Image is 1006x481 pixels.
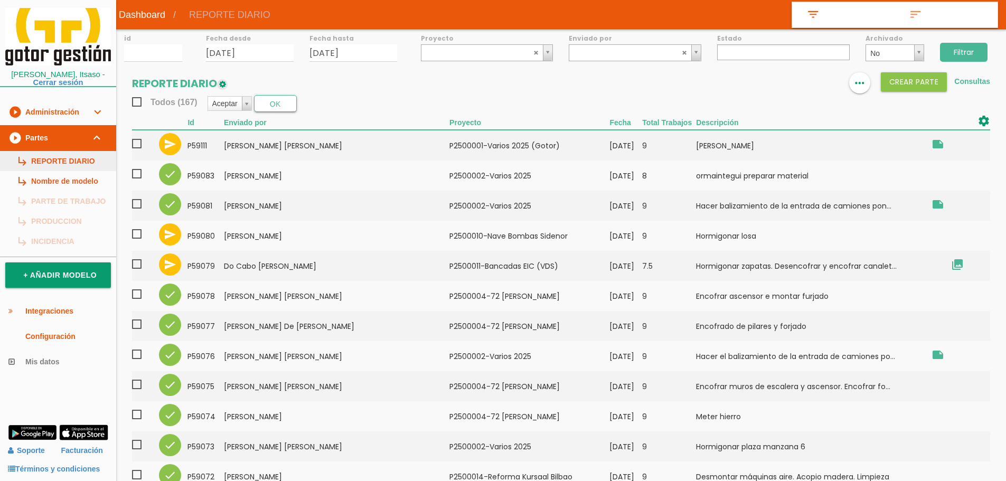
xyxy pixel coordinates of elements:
[449,281,609,311] td: P2500004-72 [PERSON_NAME]
[717,34,850,43] label: Estado
[187,161,223,191] td: 59083
[187,221,223,251] td: 59080
[853,72,867,93] i: more_horiz
[449,371,609,401] td: P2500004-72 [PERSON_NAME]
[8,446,45,455] a: Soporte
[187,115,223,130] th: Id
[449,341,609,371] td: P2500002-Varios 2025
[609,401,642,431] td: [DATE]
[696,371,926,401] td: Encofrar muros de escalera y ascensor. Encofrar fo...
[5,8,111,65] img: itcons-logo
[642,251,696,281] td: 7.5
[16,171,27,191] i: subdirectory_arrow_right
[449,115,609,130] th: Proyecto
[187,130,223,161] td: 59111
[132,96,198,109] span: Todos (167)
[792,2,895,27] a: filter_list
[164,379,176,391] i: check
[187,341,223,371] td: 59076
[642,221,696,251] td: 9
[224,161,449,191] td: [PERSON_NAME]
[696,115,926,130] th: Descripción
[309,34,397,43] label: Fecha hasta
[609,341,642,371] td: [DATE]
[61,441,103,460] a: Facturación
[609,161,642,191] td: [DATE]
[187,311,223,341] td: 59077
[642,281,696,311] td: 9
[609,221,642,251] td: [DATE]
[609,251,642,281] td: [DATE]
[805,8,822,22] i: filter_list
[696,281,926,311] td: Encofrar ascensor e montar furjado
[208,97,251,110] a: Aceptar
[696,401,926,431] td: Meter hierro
[932,138,944,150] i: Aranguren
[217,79,228,90] img: edit-1.png
[5,262,111,288] a: + Añadir modelo
[449,401,609,431] td: P2500004-72 [PERSON_NAME]
[696,130,926,161] td: [PERSON_NAME]
[696,341,926,371] td: Hacer el balizamiento de la entrada de camiones po...
[642,115,696,130] th: Total Trabajos
[59,425,108,440] img: app-store.png
[132,78,228,89] h2: REPORTE DIARIO
[8,425,57,440] img: google-play.png
[642,311,696,341] td: 9
[8,99,21,125] i: play_circle_filled
[642,371,696,401] td: 9
[224,115,449,130] th: Enviado por
[609,371,642,401] td: [DATE]
[866,44,924,61] a: No
[569,34,701,43] label: Enviado por
[164,288,176,301] i: check
[16,211,27,231] i: subdirectory_arrow_right
[33,78,83,87] a: Cerrar sesión
[206,34,294,43] label: Fecha desde
[187,281,223,311] td: 59078
[642,431,696,461] td: 9
[696,431,926,461] td: Hormigonar plaza manzana 6
[224,371,449,401] td: [PERSON_NAME] [PERSON_NAME]
[164,409,176,421] i: check
[164,439,176,451] i: check
[609,130,642,161] td: [DATE]
[449,221,609,251] td: P2500010-Nave Bombas Sidenor
[254,95,297,112] button: OK
[696,311,926,341] td: Encofrado de pilares y forjado
[609,431,642,461] td: [DATE]
[642,191,696,221] td: 9
[866,34,924,43] label: Archivado
[642,130,696,161] td: 9
[224,191,449,221] td: [PERSON_NAME]
[164,318,176,331] i: check
[951,258,964,271] i: collections
[16,151,27,171] i: subdirectory_arrow_right
[164,258,176,271] i: send
[609,191,642,221] td: [DATE]
[449,311,609,341] td: P2500004-72 [PERSON_NAME]
[907,8,924,22] i: sort
[642,341,696,371] td: 9
[8,465,100,473] a: Términos y condiciones
[696,221,926,251] td: Hormigonar losa
[164,198,176,211] i: check
[164,228,176,241] i: send
[224,431,449,461] td: [PERSON_NAME] [PERSON_NAME]
[224,130,449,161] td: [PERSON_NAME] [PERSON_NAME]
[164,168,176,181] i: check
[449,431,609,461] td: P2500002-Varios 2025
[932,348,944,361] i: Obra Zarautz
[212,97,238,110] span: Aceptar
[187,191,223,221] td: 59081
[164,138,176,150] i: send
[224,251,449,281] td: Do Cabo [PERSON_NAME]
[932,198,944,211] i: Obra carretera Zarautz
[181,2,278,28] span: REPORTE DIARIO
[224,311,449,341] td: [PERSON_NAME] De [PERSON_NAME]
[187,251,223,281] td: 59079
[16,231,27,251] i: subdirectory_arrow_right
[449,130,609,161] td: P2500001-Varios 2025 (Gotor)
[940,43,988,62] input: Filtrar
[881,72,947,91] button: Crear PARTE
